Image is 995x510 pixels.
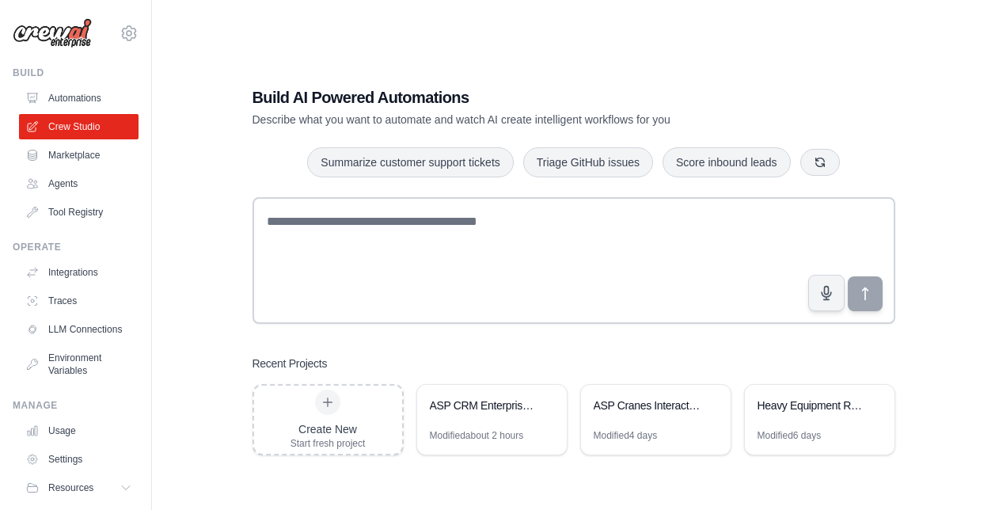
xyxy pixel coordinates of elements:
div: ASP CRM Enterprise Bot [430,398,538,413]
div: Create New [291,421,366,437]
button: Score inbound leads [663,147,791,177]
p: Describe what you want to automate and watch AI create intelligent workflows for you [253,112,784,127]
div: Operate [13,241,139,253]
div: Modified about 2 hours [430,429,524,442]
button: Triage GitHub issues [523,147,653,177]
div: Start fresh project [291,437,366,450]
h1: Build AI Powered Automations [253,86,784,108]
button: Resources [19,475,139,500]
a: Agents [19,171,139,196]
a: Tool Registry [19,200,139,225]
img: Logo [13,18,92,48]
a: Automations [19,86,139,111]
div: Modified 4 days [594,429,658,442]
div: ASP Cranes Interactive Sales System - Visual Editor Refresh [594,398,702,413]
a: Integrations [19,260,139,285]
span: Resources [48,481,93,494]
a: LLM Connections [19,317,139,342]
h3: Recent Projects [253,356,328,371]
a: Usage [19,418,139,443]
a: Settings [19,447,139,472]
div: Manage [13,399,139,412]
button: Get new suggestions [800,149,840,176]
a: Crew Studio [19,114,139,139]
div: Heavy Equipment Rental Sales Assistant [758,398,866,413]
a: Marketplace [19,143,139,168]
button: Click to speak your automation idea [808,275,845,311]
div: Build [13,67,139,79]
div: Modified 6 days [758,429,822,442]
a: Traces [19,288,139,314]
a: Environment Variables [19,345,139,383]
button: Summarize customer support tickets [307,147,513,177]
